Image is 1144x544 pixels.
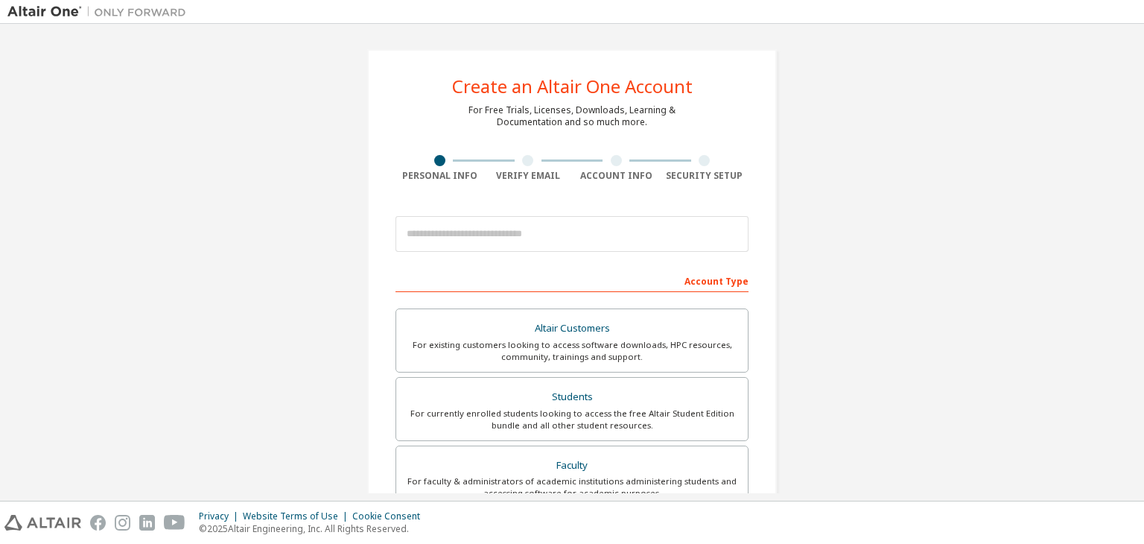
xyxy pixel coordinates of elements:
p: © 2025 Altair Engineering, Inc. All Rights Reserved. [199,522,429,535]
div: For faculty & administrators of academic institutions administering students and accessing softwa... [405,475,739,499]
div: Faculty [405,455,739,476]
div: Altair Customers [405,318,739,339]
div: Students [405,387,739,408]
img: youtube.svg [164,515,185,531]
div: Create an Altair One Account [452,78,693,95]
img: instagram.svg [115,515,130,531]
img: altair_logo.svg [4,515,81,531]
div: Privacy [199,510,243,522]
img: Altair One [7,4,194,19]
div: Security Setup [661,170,749,182]
div: Website Terms of Use [243,510,352,522]
div: Personal Info [395,170,484,182]
div: Account Type [395,268,749,292]
div: For currently enrolled students looking to access the free Altair Student Edition bundle and all ... [405,408,739,431]
div: For Free Trials, Licenses, Downloads, Learning & Documentation and so much more. [468,104,676,128]
img: facebook.svg [90,515,106,531]
div: For existing customers looking to access software downloads, HPC resources, community, trainings ... [405,339,739,363]
div: Cookie Consent [352,510,429,522]
img: linkedin.svg [139,515,155,531]
div: Verify Email [484,170,573,182]
div: Account Info [572,170,661,182]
